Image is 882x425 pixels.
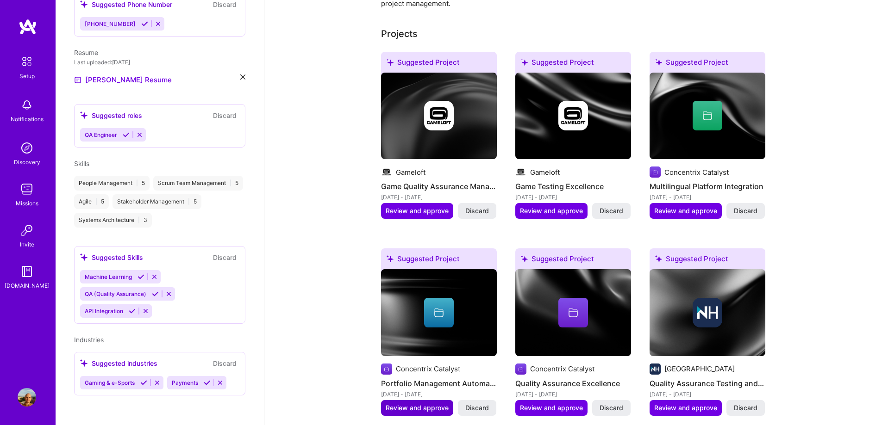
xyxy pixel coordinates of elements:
[650,166,661,178] img: Company logo
[515,400,588,416] button: Review and approve
[458,400,496,416] button: Discard
[515,73,631,160] img: cover
[396,364,460,374] div: Concentrix Catalyst
[11,114,44,124] div: Notifications
[85,273,132,280] span: Machine Learning
[140,379,147,386] i: Accept
[74,194,109,209] div: Agile 5
[19,18,37,35] img: logo
[18,180,36,198] img: teamwork
[204,379,211,386] i: Accept
[650,400,722,416] button: Review and approve
[726,203,765,219] button: Discard
[138,216,140,224] span: |
[530,364,594,374] div: Concentrix Catalyst
[80,253,88,261] i: icon SuggestedTeams
[16,198,38,208] div: Missions
[650,180,765,192] h4: Multilingual Platform Integration
[650,377,765,389] h4: Quality Assurance Testing and Management
[664,364,735,374] div: [GEOGRAPHIC_DATA]
[85,20,136,27] span: [PHONE_NUMBER]
[129,308,136,314] i: Accept
[20,240,34,249] div: Invite
[18,96,36,114] img: bell
[600,206,623,216] span: Discard
[650,248,765,273] div: Suggested Project
[188,198,190,205] span: |
[734,403,757,413] span: Discard
[515,363,526,375] img: Company logo
[18,388,36,407] img: User Avatar
[381,180,497,192] h4: Game Quality Assurance Management
[650,363,661,375] img: Company logo
[85,308,123,314] span: API Integration
[458,203,496,219] button: Discard
[521,59,528,66] i: icon SuggestedTeams
[381,389,497,399] div: [DATE] - [DATE]
[424,101,454,130] img: Company logo
[172,379,198,386] span: Payments
[74,49,98,56] span: Resume
[5,281,50,290] div: [DOMAIN_NAME]
[515,377,631,389] h4: Quality Assurance Excellence
[520,403,583,413] span: Review and approve
[654,206,717,216] span: Review and approve
[396,167,425,177] div: Gameloft
[80,359,88,367] i: icon SuggestedTeams
[74,74,172,86] a: [PERSON_NAME] Resume
[650,73,765,160] img: cover
[17,52,37,71] img: setup
[387,59,394,66] i: icon SuggestedTeams
[165,290,172,297] i: Reject
[85,131,117,138] span: QA Engineer
[136,131,143,138] i: Reject
[650,269,765,356] img: cover
[655,255,662,262] i: icon SuggestedTeams
[592,203,631,219] button: Discard
[381,400,453,416] button: Review and approve
[217,379,224,386] i: Reject
[515,389,631,399] div: [DATE] - [DATE]
[80,253,143,262] div: Suggested Skills
[381,248,497,273] div: Suggested Project
[151,273,158,280] i: Reject
[74,57,245,67] div: Last uploaded: [DATE]
[381,27,418,41] div: Projects
[80,358,157,368] div: Suggested industries
[465,403,489,413] span: Discard
[521,255,528,262] i: icon SuggestedTeams
[515,248,631,273] div: Suggested Project
[664,167,729,177] div: Concentrix Catalyst
[381,73,497,160] img: cover
[210,358,239,369] button: Discard
[381,377,497,389] h4: Portfolio Management Automation
[515,166,526,178] img: Company logo
[515,203,588,219] button: Review and approve
[18,262,36,281] img: guide book
[141,20,148,27] i: Accept
[558,101,588,130] img: Company logo
[153,176,243,191] div: Scrum Team Management 5
[381,52,497,76] div: Suggested Project
[74,336,104,344] span: Industries
[650,192,765,202] div: [DATE] - [DATE]
[152,290,159,297] i: Accept
[387,255,394,262] i: icon SuggestedTeams
[734,206,757,216] span: Discard
[654,403,717,413] span: Review and approve
[80,111,142,120] div: Suggested roles
[592,400,631,416] button: Discard
[693,298,722,327] img: Company logo
[515,269,631,356] img: cover
[240,74,245,80] i: icon Close
[85,379,135,386] span: Gaming & e-Sports
[600,403,623,413] span: Discard
[14,157,40,167] div: Discovery
[95,198,97,205] span: |
[650,52,765,76] div: Suggested Project
[18,221,36,240] img: Invite
[138,273,144,280] i: Accept
[650,203,722,219] button: Review and approve
[381,27,418,41] div: Add projects you've worked on
[74,160,89,167] span: Skills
